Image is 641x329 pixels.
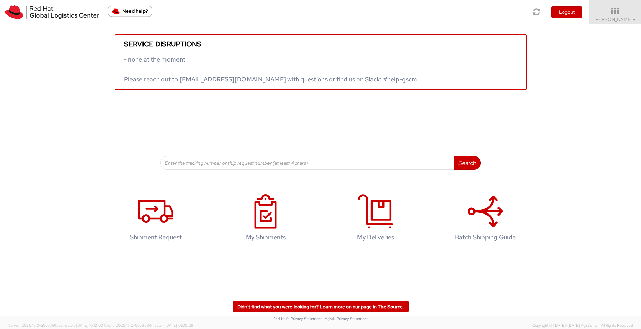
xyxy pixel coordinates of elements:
h4: My Deliveries [331,234,420,241]
a: Shipment Request [104,187,207,251]
a: Batch Shipping Guide [434,187,537,251]
span: [PERSON_NAME] [594,16,637,22]
img: rh-logistics-00dfa346123c4ec078e1.svg [5,5,99,19]
a: Service disruptions - none at the moment Please reach out to [EMAIL_ADDRESS][DOMAIN_NAME] with qu... [115,34,527,90]
a: My Shipments [214,187,317,251]
button: Search [454,156,481,170]
a: | Agistix Privacy Statement [323,316,368,321]
input: Enter the tracking number or ship request number (at least 4 chars) [160,156,455,170]
button: Logout [551,6,582,18]
span: master, [DATE] 08:10:29 [151,323,193,328]
span: Server: 2025.18.0-a0edd1917ac [8,323,103,328]
span: master, [DATE] 10:10:00 [62,323,103,328]
span: ▼ [632,17,637,22]
button: Need help? [108,6,152,17]
a: Didn't find what you were looking for? Learn more on our page in The Source. [233,301,409,312]
span: Client: 2025.18.0-0e69584 [104,323,193,328]
h4: Shipment Request [112,234,200,241]
a: Red Hat's Privacy Statement [273,316,322,321]
a: My Deliveries [324,187,427,251]
h4: My Shipments [221,234,310,241]
span: - none at the moment Please reach out to [EMAIL_ADDRESS][DOMAIN_NAME] with questions or find us o... [124,55,417,83]
h4: Batch Shipping Guide [441,234,530,241]
h5: Service disruptions [124,40,517,48]
span: Copyright © [DATE]-[DATE] Agistix Inc., All Rights Reserved [532,323,633,328]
